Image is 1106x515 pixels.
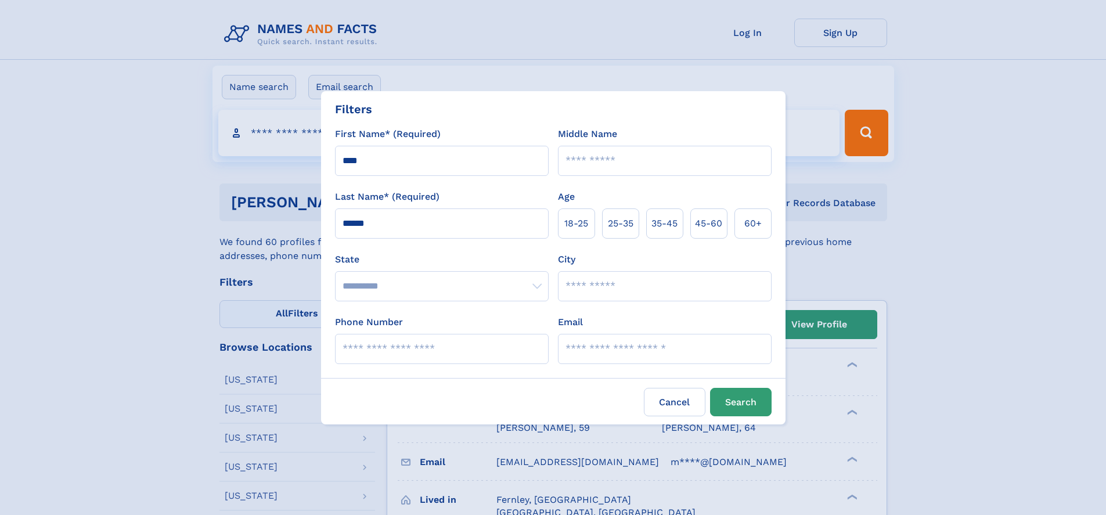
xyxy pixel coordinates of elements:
span: 18‑25 [564,217,588,231]
label: Last Name* (Required) [335,190,439,204]
label: Phone Number [335,315,403,329]
label: Email [558,315,583,329]
span: 45‑60 [695,217,722,231]
span: 60+ [744,217,762,231]
label: Age [558,190,575,204]
button: Search [710,388,772,416]
label: Middle Name [558,127,617,141]
label: State [335,253,549,266]
label: First Name* (Required) [335,127,441,141]
label: City [558,253,575,266]
label: Cancel [644,388,705,416]
span: 35‑45 [651,217,678,231]
div: Filters [335,100,372,118]
span: 25‑35 [608,217,633,231]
